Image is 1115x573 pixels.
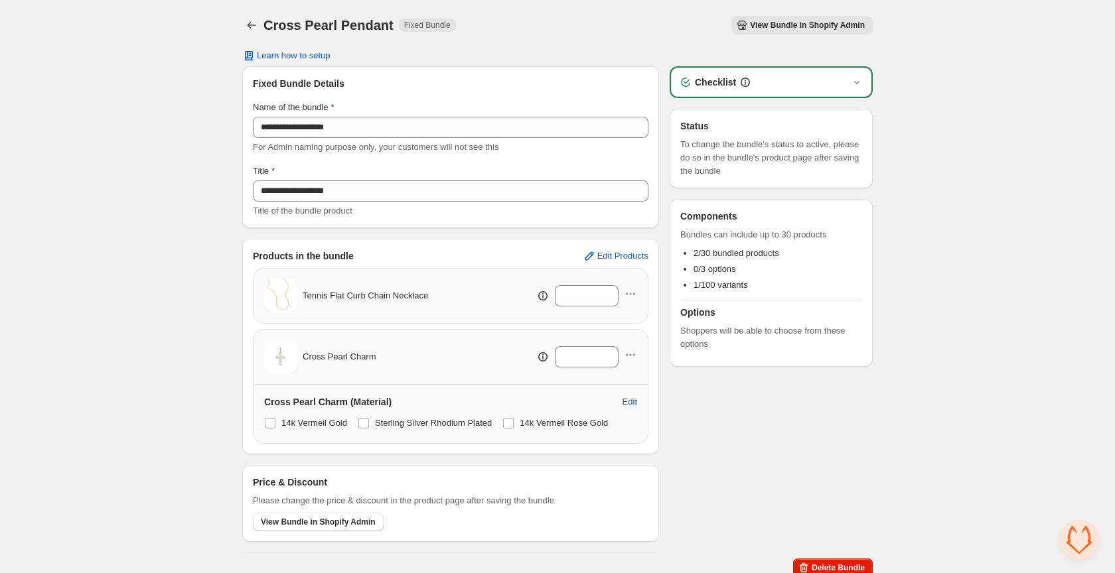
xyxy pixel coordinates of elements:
button: Edit Products [575,245,656,267]
h1: Cross Pearl Pendant [263,17,394,33]
span: For Admin naming purpose only, your customers will not see this [253,142,498,152]
a: Open chat [1059,520,1099,560]
span: Shoppers will be able to choose from these options [680,324,862,351]
span: View Bundle in Shopify Admin [261,517,376,527]
span: Fixed Bundle [404,20,451,31]
span: Edit Products [597,251,648,261]
span: Delete Bundle [812,562,865,573]
span: 0/3 options [694,264,736,274]
span: Tennis Flat Curb Chain Necklace [303,289,428,302]
span: Sterling Silver Rhodium Plated [375,418,492,428]
h3: Fixed Bundle Details [253,77,648,90]
span: To change the bundle's status to active, please do so in the bundle's product page after saving t... [680,138,862,178]
button: View Bundle in Shopify Admin [253,513,384,531]
img: Cross Pearl Charm [264,340,297,373]
h3: Products in the bundle [253,249,354,263]
span: Please change the price & discount in the product page after saving the bundle [253,494,554,507]
span: 1/100 variants [694,280,748,290]
button: Edit [615,391,645,413]
span: Learn how to setup [257,50,331,61]
h3: Price & Discount [253,476,327,489]
span: Cross Pearl Charm [303,350,376,363]
label: Title [253,164,275,178]
h3: Cross Pearl Charm (Material) [264,395,392,409]
img: Tennis Flat Curb Chain Necklace [264,279,297,312]
h3: Components [680,210,737,223]
span: Bundles can include up to 30 products [680,228,862,241]
span: 14k Vermeil Rose Gold [520,418,608,428]
h3: Options [680,306,862,319]
h3: Checklist [695,76,736,89]
span: Title of the bundle product [253,206,352,216]
button: Back [242,16,261,34]
span: View Bundle in Shopify Admin [750,20,865,31]
span: Edit [623,397,637,407]
button: Learn how to setup [234,46,338,65]
button: View Bundle in Shopify Admin [731,16,873,34]
span: 2/30 bundled products [694,248,779,258]
span: 14k Vermeil Gold [281,418,347,428]
label: Name of the bundle [253,101,334,114]
h3: Status [680,119,862,133]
